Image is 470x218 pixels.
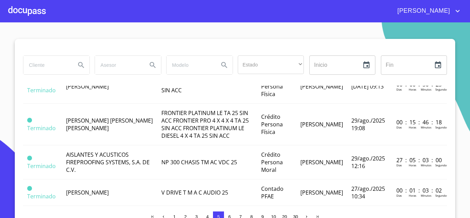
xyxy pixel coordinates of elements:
[238,55,304,74] div: ​
[421,163,431,167] p: Minutos
[435,87,448,91] p: Segundos
[261,151,283,174] span: Crédito Persona Moral
[216,57,233,73] button: Search
[261,75,283,98] span: Crédito Persona Física
[396,194,402,197] p: Dias
[161,189,228,196] span: V DRIVE T M A C AUDIO 25
[27,162,56,170] span: Terminado
[300,158,343,166] span: [PERSON_NAME]
[261,185,284,200] span: Contado PFAE
[66,189,109,196] span: [PERSON_NAME]
[27,193,56,200] span: Terminado
[396,87,402,91] p: Dias
[351,117,385,132] span: 29/ago./2025 19:08
[396,156,443,164] p: 27 : 05 : 03 : 00
[167,56,213,74] input: search
[300,121,343,128] span: [PERSON_NAME]
[300,83,343,90] span: [PERSON_NAME]
[27,186,32,191] span: Terminado
[435,163,448,167] p: Segundos
[161,158,237,166] span: NP 300 CHASIS TM AC VDC 25
[261,113,283,136] span: Crédito Persona Física
[27,118,32,123] span: Terminado
[409,125,416,129] p: Horas
[161,109,249,139] span: FRONTIER PLATINUM LE TA 25 SIN ACC FRONTIER PRO 4 X 4 X 4 TA 25 SIN ACC FRONTIER PLATINUM LE DIES...
[27,86,56,94] span: Terminado
[351,155,385,170] span: 29/ago./2025 12:16
[66,83,109,90] span: [PERSON_NAME]
[421,194,431,197] p: Minutos
[161,79,248,94] span: XTRAIL PLATINUM PLUS 2 ROW 25 SIN ACC
[396,187,443,194] p: 00 : 01 : 03 : 02
[421,87,431,91] p: Minutos
[396,125,402,129] p: Dias
[351,185,385,200] span: 27/ago./2025 10:34
[95,56,142,74] input: search
[421,125,431,129] p: Minutos
[392,6,462,17] button: account of current user
[392,6,453,17] span: [PERSON_NAME]
[145,57,161,73] button: Search
[73,57,89,73] button: Search
[409,87,416,91] p: Horas
[396,163,402,167] p: Dias
[300,189,343,196] span: [PERSON_NAME]
[351,83,384,90] span: [DATE] 09:13
[396,118,443,126] p: 00 : 15 : 46 : 18
[23,56,70,74] input: search
[66,151,150,174] span: AISLANTES Y ACUSTICOS FIREPROOFING SYSTEMS, S.A. DE C.V.
[27,156,32,160] span: Terminado
[409,194,416,197] p: Horas
[27,124,56,132] span: Terminado
[66,117,153,132] span: [PERSON_NAME] [PERSON_NAME] [PERSON_NAME]
[435,125,448,129] p: Segundos
[409,163,416,167] p: Horas
[435,194,448,197] p: Segundos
